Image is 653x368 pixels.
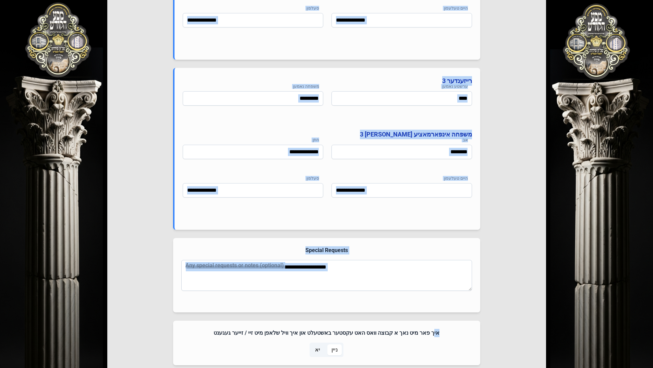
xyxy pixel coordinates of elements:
span: יא [315,346,320,354]
span: ניין [331,346,338,354]
h4: משפחה אינפארמאציע [PERSON_NAME] 3 [183,130,472,139]
p-togglebutton: יא [310,343,326,357]
p-togglebutton: ניין [326,343,343,357]
h4: Special Requests [181,246,472,254]
h4: רייזענדער 3 [183,76,472,86]
h4: איך פאר מיט נאך א קבוצה וואס האט עקסטער באשטעלט און איך וויל שלאפן מיט זיי / זייער געגענט [181,329,472,337]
